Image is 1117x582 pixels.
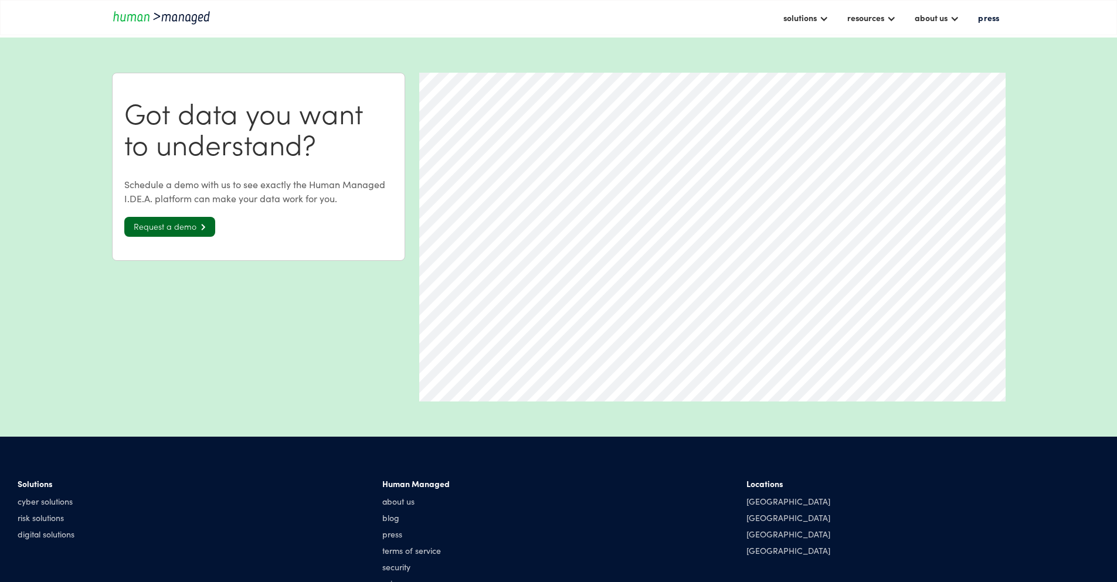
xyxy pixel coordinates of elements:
div: Solutions [18,478,74,489]
a: security [382,561,450,573]
div: [GEOGRAPHIC_DATA] [746,495,830,507]
a: digital solutions [18,528,74,540]
a: press [382,528,450,540]
div: solutions [783,11,817,25]
div: resources [847,11,884,25]
a: press [972,8,1005,28]
a: home [112,9,218,25]
a: about us [382,495,450,507]
a: cyber solutions [18,495,74,507]
div: [GEOGRAPHIC_DATA] [746,512,830,523]
div: resources [841,8,902,28]
span:  [196,223,206,231]
div: Schedule a demo with us to see exactly the Human Managed I.DE.A. platform can make your data work... [124,177,393,205]
a: risk solutions [18,512,74,523]
div: about us [909,8,965,28]
div: solutions [778,8,834,28]
div: [GEOGRAPHIC_DATA] [746,544,830,556]
a: terms of service [382,544,450,556]
div: Locations [746,478,830,489]
div: about us [915,11,948,25]
a: blog [382,512,450,523]
div: Human Managed [382,478,450,489]
h1: Got data you want to understand? [124,97,393,160]
a: Request a demo [124,217,215,237]
div: [GEOGRAPHIC_DATA] [746,528,830,540]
